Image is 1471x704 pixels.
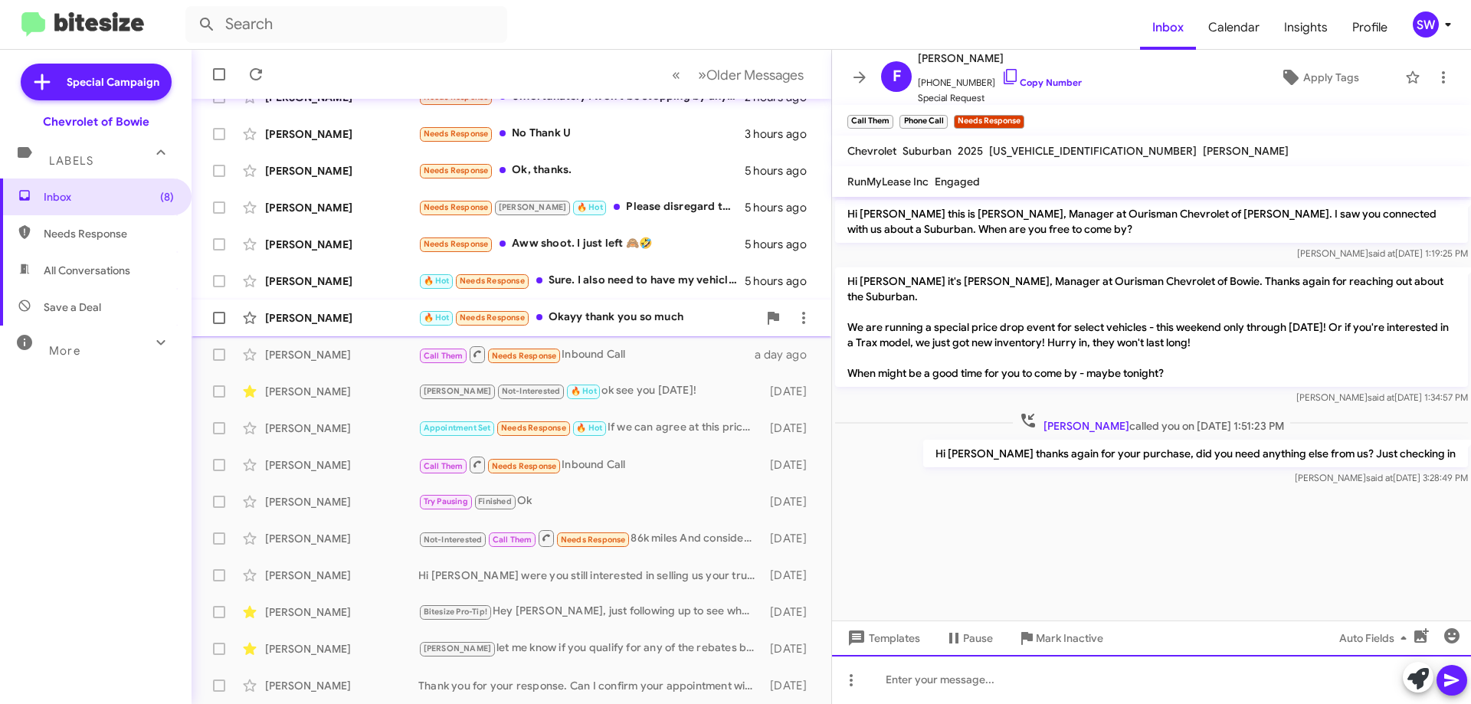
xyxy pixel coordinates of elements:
span: [PHONE_NUMBER] [918,67,1082,90]
small: Phone Call [899,115,947,129]
div: [PERSON_NAME] [265,678,418,693]
div: [PERSON_NAME] [265,237,418,252]
span: [PERSON_NAME] [DATE] 3:28:49 PM [1295,472,1468,483]
span: Needs Response [460,313,525,323]
div: Hey [PERSON_NAME], just following up to see when we can set an appt. for you stop by. We would ne... [418,603,762,621]
div: 5 hours ago [745,273,819,289]
span: Call Them [424,461,464,471]
div: 5 hours ago [745,163,819,178]
button: Apply Tags [1240,64,1397,91]
div: Sure. I also need to have my vehicle serviced asap as I will need it for another appointment in t... [418,272,745,290]
span: More [49,344,80,358]
button: Next [689,59,813,90]
div: [PERSON_NAME] [265,163,418,178]
span: [PERSON_NAME] [424,643,492,653]
span: [US_VEHICLE_IDENTIFICATION_NUMBER] [989,144,1197,158]
div: If we can agree at this price point, I will come to the dealership [418,419,762,437]
span: Needs Response [424,239,489,249]
button: Mark Inactive [1005,624,1116,652]
a: Profile [1340,5,1400,50]
span: Auto Fields [1339,624,1413,652]
div: Ok, thanks. [418,162,745,179]
small: Call Them [847,115,893,129]
span: [PERSON_NAME] [DATE] 1:34:57 PM [1296,391,1468,403]
div: [PERSON_NAME] [265,568,418,583]
span: Older Messages [706,67,804,83]
div: [PERSON_NAME] [265,531,418,546]
div: a day ago [755,347,819,362]
div: Hi [PERSON_NAME] were you still interested in selling us your truck? Just stop by so we can see i... [418,568,762,583]
div: [PERSON_NAME] [265,384,418,399]
span: 🔥 Hot [424,276,450,286]
span: Needs Response [424,165,489,175]
span: said at [1368,247,1395,259]
a: Inbox [1140,5,1196,50]
span: Engaged [935,175,980,188]
span: Needs Response [424,129,489,139]
div: [DATE] [762,494,819,509]
span: Call Them [493,535,532,545]
span: 2025 [958,144,983,158]
div: SW [1413,11,1439,38]
button: Pause [932,624,1005,652]
div: [DATE] [762,421,819,436]
span: Needs Response [492,461,557,471]
a: Copy Number [1001,77,1082,88]
span: Appointment Set [424,423,491,433]
div: [PERSON_NAME] [265,641,418,657]
span: [PERSON_NAME] [499,202,567,212]
span: 🔥 Hot [571,386,597,396]
span: 🔥 Hot [424,313,450,323]
a: Insights [1272,5,1340,50]
span: Needs Response [501,423,566,433]
span: [PERSON_NAME] [1203,144,1289,158]
span: Finished [478,496,512,506]
div: No Thank U [418,125,745,142]
span: Try Pausing [424,496,468,506]
div: Okayy thank you so much [418,309,758,326]
span: All Conversations [44,263,130,278]
span: said at [1368,391,1394,403]
span: Inbox [44,189,174,205]
div: [PERSON_NAME] [265,273,418,289]
div: 5 hours ago [745,200,819,215]
div: [PERSON_NAME] [265,604,418,620]
button: SW [1400,11,1454,38]
div: Please disregard the appointment. Changes have occurred in my end. Thank you so very much. Have a... [418,198,745,216]
input: Search [185,6,507,43]
div: 3 hours ago [745,126,819,142]
span: Special Request [918,90,1082,106]
span: [PERSON_NAME] [DATE] 1:19:25 PM [1297,247,1468,259]
button: Previous [663,59,690,90]
span: Needs Response [460,276,525,286]
span: Apply Tags [1303,64,1359,91]
div: 5 hours ago [745,237,819,252]
p: Hi [PERSON_NAME] it's [PERSON_NAME], Manager at Ourisman Chevrolet of Bowie. Thanks again for rea... [835,267,1468,387]
span: Special Campaign [67,74,159,90]
span: called you on [DATE] 1:51:23 PM [1013,411,1290,434]
div: Thank you for your response. Can I confirm your appointment with us for [DATE]? [418,678,762,693]
span: Bitesize Pro-Tip! [424,607,487,617]
span: Needs Response [492,351,557,361]
span: RunMyLease Inc [847,175,929,188]
div: ok see you [DATE]! [418,382,762,400]
span: Templates [844,624,920,652]
div: [PERSON_NAME] [265,126,418,142]
div: [DATE] [762,604,819,620]
div: [PERSON_NAME] [265,421,418,436]
div: [DATE] [762,457,819,473]
div: [PERSON_NAME] [265,347,418,362]
span: Not-Interested [502,386,561,396]
span: Needs Response [44,226,174,241]
span: Chevrolet [847,144,896,158]
span: Pause [963,624,993,652]
div: [DATE] [762,641,819,657]
span: « [672,65,680,84]
span: » [698,65,706,84]
span: Labels [49,154,93,168]
a: Calendar [1196,5,1272,50]
div: Ok [418,493,762,510]
div: [DATE] [762,678,819,693]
